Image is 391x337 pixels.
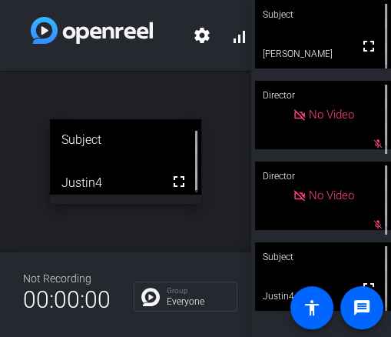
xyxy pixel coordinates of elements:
mat-icon: settings [193,26,211,45]
p: Everyone [167,297,229,306]
img: white-gradient.svg [31,17,153,44]
span: Year End Performance sessions [153,17,184,54]
mat-icon: fullscreen [170,172,188,191]
span: No Video [309,108,354,122]
span: 00:00:00 [23,281,111,319]
mat-icon: fullscreen [360,37,378,55]
mat-icon: message [353,299,371,317]
div: Director [255,81,391,110]
img: Chat Icon [141,288,160,306]
div: Not Recording [23,271,111,287]
div: Director [255,162,391,191]
p: Group [167,287,229,295]
button: signal_cellular_alt [220,17,257,54]
div: Subject [255,242,391,272]
mat-icon: fullscreen [360,279,378,298]
span: No Video [309,189,354,202]
div: Subject [50,119,200,161]
mat-icon: accessibility [303,299,321,317]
